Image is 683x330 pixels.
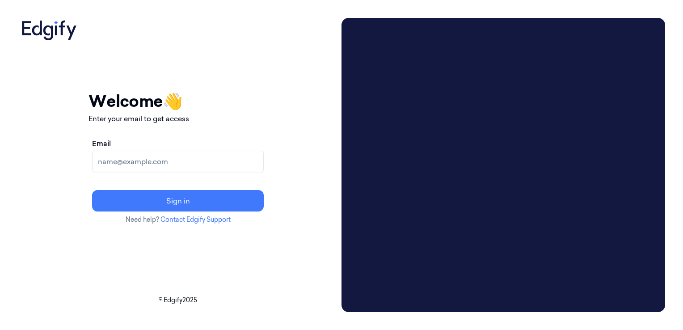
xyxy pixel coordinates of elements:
[18,296,338,305] p: © Edgify 2025
[92,151,264,172] input: name@example.com
[92,138,111,149] label: Email
[89,89,267,113] h1: Welcome 👋
[89,215,267,224] p: Need help?
[160,216,231,224] a: Contact Edgify Support
[92,190,264,212] button: Sign in
[89,113,267,124] p: Enter your email to get access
